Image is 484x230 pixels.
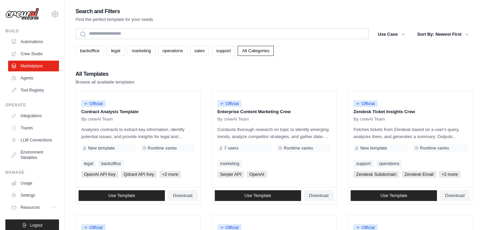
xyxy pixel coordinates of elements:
[190,46,209,56] a: sales
[81,117,113,122] span: By crewAI Team
[245,193,271,198] span: Use Template
[81,100,106,107] span: Official
[173,193,193,198] span: Download
[353,126,467,140] p: Fetches tickets from Zendesk based on a user's query, analyzes them, and generates a summary. Out...
[160,171,181,178] span: +2 more
[218,117,249,122] span: By crewAI Team
[5,170,59,175] div: Manage
[8,36,59,47] a: Automations
[304,190,334,201] a: Download
[218,126,332,140] p: Conducts thorough research on topic to identify emerging trends, analyze competitor strategies, a...
[353,100,378,107] span: Official
[76,79,135,86] p: Browse all available templates
[127,46,155,56] a: marketing
[8,61,59,71] a: Marketplace
[76,46,104,56] a: backoffice
[414,28,473,40] button: Sort By: Newest First
[76,16,153,23] p: Find the perfect template for your needs
[353,160,373,167] a: support
[98,160,123,167] a: backoffice
[8,110,59,121] a: Integrations
[76,69,135,79] h2: All Templates
[76,7,153,16] h2: Search and Filters
[81,171,118,178] span: OpenAI API Key
[81,108,195,115] p: Contract Analysis Template
[218,100,242,107] span: Official
[8,85,59,96] a: Tool Registry
[8,48,59,59] a: Crew Studio
[21,205,40,210] span: Resources
[402,171,436,178] span: Zendesk Email
[439,171,461,178] span: +2 more
[79,190,165,201] a: Use Template
[351,190,437,201] a: Use Template
[353,117,385,122] span: By crewAI Team
[440,190,470,201] a: Download
[8,135,59,145] a: LLM Connections
[376,160,402,167] a: operations
[353,171,399,178] span: Zendesk Subdomain
[5,28,59,34] div: Build
[247,171,267,178] span: OpenAI
[420,145,449,151] span: Runtime varies
[374,28,409,40] button: Use Case
[218,108,332,115] p: Enterprise Content Marketing Crew
[81,160,96,167] a: legal
[158,46,188,56] a: operations
[284,145,313,151] span: Runtime varies
[218,160,242,167] a: marketing
[8,73,59,84] a: Agents
[8,178,59,189] a: Usage
[445,193,465,198] span: Download
[8,202,59,213] button: Resources
[121,171,157,178] span: Qdrant API Key
[218,171,244,178] span: Serper API
[215,190,301,201] a: Use Template
[5,8,39,21] img: Logo
[212,46,235,56] a: support
[108,193,135,198] span: Use Template
[107,46,124,56] a: legal
[360,145,387,151] span: New template
[81,126,195,140] p: Analyzes contracts to extract key information, identify potential issues, and provide insights fo...
[8,123,59,133] a: Traces
[353,108,467,115] p: Zendesk Ticket Insights Crew
[5,102,59,108] div: Operate
[224,145,239,151] span: 7 users
[30,223,42,228] span: Logout
[381,193,407,198] span: Use Template
[148,145,177,151] span: Runtime varies
[8,147,59,163] a: Environment Variables
[8,190,59,201] a: Settings
[309,193,329,198] span: Download
[238,46,274,56] a: All Categories
[168,190,198,201] a: Download
[88,145,115,151] span: New template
